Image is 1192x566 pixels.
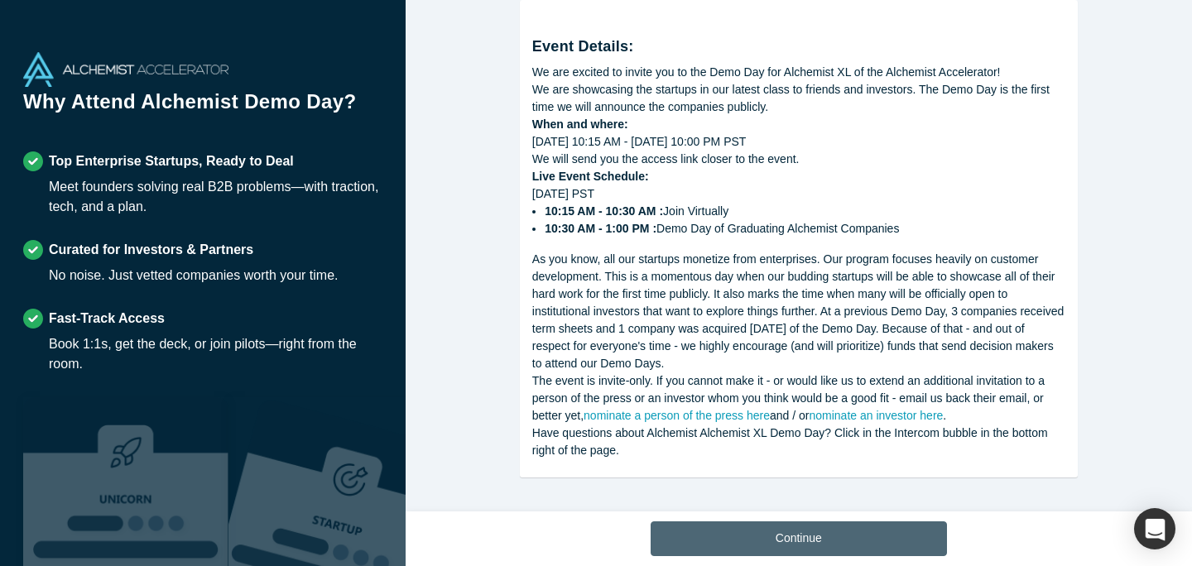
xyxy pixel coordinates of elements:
strong: 10:15 AM - 10:30 AM : [545,204,663,218]
div: [DATE] 10:15 AM - [DATE] 10:00 PM PST [532,133,1065,151]
div: [DATE] PST [532,185,1065,237]
div: Meet founders solving real B2B problems—with traction, tech, and a plan. [49,177,382,217]
div: The event is invite-only. If you cannot make it - or would like us to extend an additional invita... [532,372,1065,424]
div: No noise. Just vetted companies worth your time. [49,266,339,285]
div: Have questions about Alchemist Alchemist XL Demo Day? Click in the Intercom bubble in the bottom ... [532,424,1065,459]
div: As you know, all our startups monetize from enterprises. Our program focuses heavily on customer ... [532,251,1065,372]
div: Book 1:1s, get the deck, or join pilots—right from the room. [49,334,382,374]
strong: When and where: [532,118,628,131]
li: Join Virtually [545,203,1065,220]
button: Continue [651,521,947,556]
li: Demo Day of Graduating Alchemist Companies [545,220,1065,237]
a: nominate a person of the press here [584,409,770,422]
strong: Event Details: [532,38,634,55]
img: Alchemist Accelerator Logo [23,52,228,87]
div: We are showcasing the startups in our latest class to friends and investors. The Demo Day is the ... [532,81,1065,116]
strong: Curated for Investors & Partners [49,242,253,257]
strong: 10:30 AM - 1:00 PM : [545,222,656,235]
strong: Top Enterprise Startups, Ready to Deal [49,154,294,168]
strong: Live Event Schedule: [532,170,649,183]
div: We will send you the access link closer to the event. [532,151,1065,168]
h1: Why Attend Alchemist Demo Day? [23,87,382,128]
a: nominate an investor here [809,409,943,422]
strong: Fast-Track Access [49,311,165,325]
div: We are excited to invite you to the Demo Day for Alchemist XL of the Alchemist Accelerator! [532,64,1065,81]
